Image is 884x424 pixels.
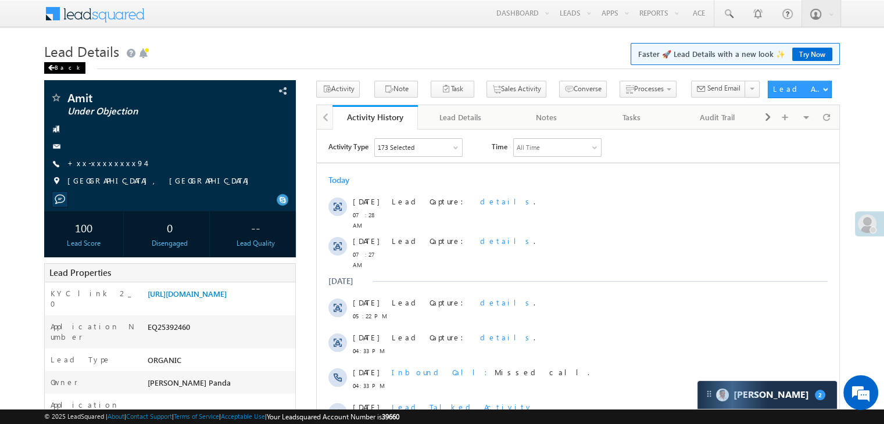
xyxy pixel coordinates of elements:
span: [DATE] [36,342,62,353]
label: Lead Type [51,354,111,365]
span: [DATE] [36,377,62,387]
div: Lead Quality [219,238,292,249]
div: Lead Actions [773,84,822,94]
a: Activity History [332,105,418,130]
div: Lead Score [47,238,120,249]
span: Lead Capture: [75,203,154,213]
div: Tasks [599,110,664,124]
a: [URL][DOMAIN_NAME] [148,289,227,299]
div: Back [44,62,85,74]
span: 04:30 PM [36,355,71,366]
div: [DATE] [12,146,49,157]
span: details [163,203,217,213]
span: details [163,67,217,77]
span: Lead Capture: [75,67,154,77]
div: EQ25392460 [145,321,295,337]
span: Lead Capture: [75,342,154,352]
a: Tasks [589,105,675,130]
span: 2 [815,390,825,400]
span: Added by on [75,285,458,295]
div: Sales Activity,Email Bounced,Email Link Clicked,Email Marked Spam,Email Opened & 168 more.. [58,9,145,27]
button: Sales Activity [486,81,546,98]
button: Converse [559,81,607,98]
label: Owner [51,377,78,387]
a: Lead Details [418,105,503,130]
span: 04:33 PM [36,251,71,261]
span: Lead Talked Activity [75,272,216,282]
span: [DATE] [36,412,62,422]
a: Notes [504,105,589,130]
a: About [108,412,124,420]
span: 07:27 AM [36,120,71,141]
img: carter-drag [704,389,714,398]
span: [DATE] [36,67,62,77]
span: Lead Stage changed from to by through [75,307,330,328]
div: 173 Selected [61,13,98,23]
label: Application Number [51,321,135,342]
span: [DATE] 04:31 PM [134,285,184,294]
a: Terms of Service [174,412,219,420]
div: carter-dragCarter[PERSON_NAME]2 [697,380,838,409]
span: 39660 [382,412,399,421]
span: Lead Properties [49,267,111,278]
div: Notes [513,110,579,124]
span: Automation [192,318,249,328]
button: Activity [316,81,360,98]
span: 05:22 PM [36,181,71,192]
div: 100 [47,217,120,238]
div: Disengaged [133,238,206,249]
div: Activity History [341,112,409,123]
div: . [75,203,458,213]
a: Acceptable Use [221,412,265,420]
span: 04:31 PM [36,286,71,296]
span: Lead Capture: [75,106,154,116]
span: Faster 🚀 Lead Details with a new look ✨ [638,48,832,60]
span: Dynamic Form Submission: was submitted by [PERSON_NAME] [75,377,458,398]
div: . [75,168,458,178]
span: details [163,342,217,352]
span: Amit [67,92,223,103]
span: Send Email [707,83,740,94]
span: Time [175,9,191,26]
div: . [75,67,458,77]
div: . [75,106,458,117]
div: ORGANIC [145,354,295,371]
span: 07:28 AM [36,80,71,101]
div: -- [219,217,292,238]
div: Today [12,45,49,56]
span: Under Objection [75,307,330,328]
div: All Time [200,13,223,23]
span: Lead Details [44,42,119,60]
span: Dynamic Form [247,377,327,387]
span: Lead Capture: [75,168,154,178]
span: [DATE] [36,168,62,178]
button: Processes [620,81,677,98]
button: Lead Actions [768,81,832,98]
div: Lead Details [427,110,493,124]
span: [PERSON_NAME] Panda [148,378,231,387]
a: Audit Trail [675,105,761,130]
span: Not Interested [244,307,296,317]
button: Send Email [691,81,746,98]
span: [DATE] [36,307,62,318]
span: © 2025 LeadSquared | | | | | [44,411,399,422]
span: [DATE] [36,238,62,248]
a: Try Now [792,48,832,61]
span: 04:33 PM [36,216,71,227]
label: KYC link 2_0 [51,288,135,309]
span: details [163,106,217,116]
span: Processes [634,84,664,93]
div: Audit Trail [685,110,750,124]
button: Note [374,81,418,98]
span: Your Leadsquared Account Number is [267,412,399,421]
div: 0 [133,217,206,238]
span: 04:30 PM [36,321,71,331]
a: +xx-xxxxxxxx94 [67,158,145,168]
span: [GEOGRAPHIC_DATA], [GEOGRAPHIC_DATA] [67,175,255,187]
div: . [75,342,458,353]
span: Lead Talked Activity [75,412,216,422]
span: 04:22 PM [36,390,71,401]
span: Inbound Call [75,238,178,247]
span: [DATE] [36,272,62,283]
span: Missed call. [75,238,273,247]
